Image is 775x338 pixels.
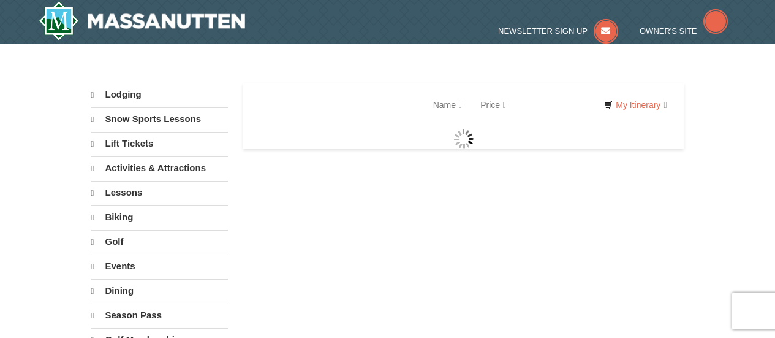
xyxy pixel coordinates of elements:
a: Name [424,93,471,117]
img: Massanutten Resort Logo [39,1,246,40]
a: Dining [91,279,228,302]
a: Lodging [91,83,228,106]
a: Newsletter Sign Up [498,26,618,36]
a: Owner's Site [640,26,728,36]
span: Owner's Site [640,26,697,36]
a: Price [471,93,515,117]
a: Golf [91,230,228,253]
a: Season Pass [91,304,228,327]
a: Events [91,255,228,278]
span: Newsletter Sign Up [498,26,588,36]
a: Snow Sports Lessons [91,107,228,131]
a: Lift Tickets [91,132,228,155]
a: Massanutten Resort [39,1,246,40]
a: My Itinerary [596,96,675,114]
a: Lessons [91,181,228,204]
img: wait gif [454,129,474,149]
a: Biking [91,205,228,229]
a: Activities & Attractions [91,156,228,180]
